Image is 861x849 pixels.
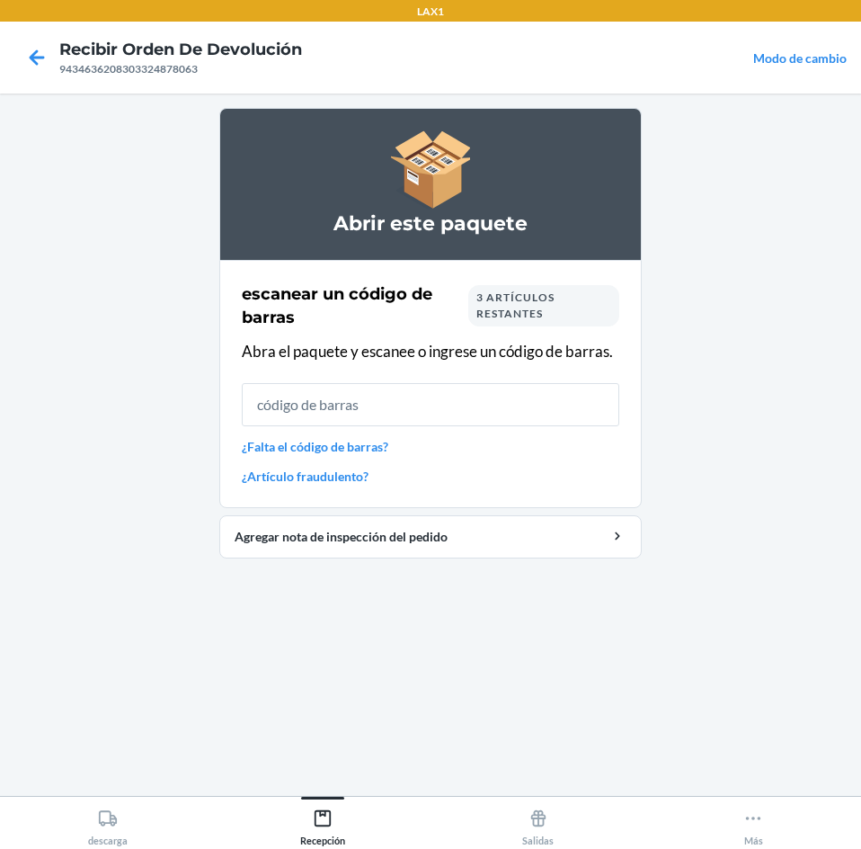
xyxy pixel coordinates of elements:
h2: escanear un código de barras [242,282,468,329]
div: descarga [88,801,128,846]
a: ¿Artículo fraudulento? [242,467,619,486]
a: Modo de cambio [753,50,847,66]
h3: Abrir este paquete [242,210,619,238]
span: 3 artículos restantes [476,290,555,320]
a: ¿Falta el código de barras? [242,437,619,456]
div: Salidas [522,801,554,846]
div: 9434636208303324878063 [59,61,302,77]
div: Agregar nota de inspección del pedido [235,527,626,546]
div: Más [743,801,763,846]
button: Agregar nota de inspección del pedido [219,515,642,559]
p: Abra el paquete y escanee o ingrese un código de barras. [242,340,619,363]
div: Recepción [300,801,345,846]
button: Recepción [216,797,431,846]
input: código de barras [242,383,619,426]
button: Salidas [430,797,646,846]
p: LAX1 [417,4,444,20]
h4: Recibir orden de devolución [59,38,302,61]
